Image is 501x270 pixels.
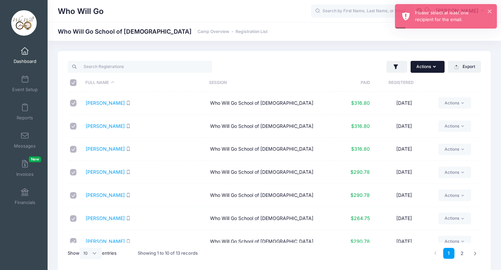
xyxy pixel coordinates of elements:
td: Who Will Go School of [DEMOGRAPHIC_DATA] [207,161,332,184]
a: Financials [9,185,41,208]
td: Who Will Go School of [DEMOGRAPHIC_DATA] [207,207,332,230]
td: [DATE] [373,207,435,230]
input: Search Registrations [68,61,212,72]
span: Dashboard [14,58,36,64]
td: Who Will Go School of [DEMOGRAPHIC_DATA] [207,184,332,207]
td: [DATE] [373,138,435,161]
a: InvoicesNew [9,156,41,180]
a: Registration List [236,29,267,34]
th: Paid: activate to sort column ascending [329,74,370,92]
span: Financials [15,200,35,205]
td: [DATE] [373,184,435,207]
a: Reports [9,100,41,124]
i: SMS enabled [126,147,131,151]
span: Messages [14,143,36,149]
label: Show entries [68,248,117,259]
a: Actions [438,97,471,109]
span: Event Setup [12,87,38,92]
th: Full Name: activate to sort column descending [82,74,206,92]
select: Showentries [80,248,102,259]
button: Actions [411,61,445,72]
button: Export [448,61,481,72]
a: Actions [438,120,471,132]
i: SMS enabled [126,239,131,243]
a: Camp Overview [197,29,229,34]
a: 2 [456,248,468,259]
a: Messages [9,128,41,152]
a: Actions [438,167,471,178]
td: Who Will Go School of [DEMOGRAPHIC_DATA] [207,230,332,253]
td: Who Will Go School of [DEMOGRAPHIC_DATA] [207,138,332,161]
span: New [29,156,41,162]
a: Actions [438,189,471,201]
i: SMS enabled [126,101,131,105]
span: $316.80 [351,146,370,152]
span: $290.78 [350,238,370,244]
span: $316.80 [351,123,370,129]
th: Registered: activate to sort column ascending [370,74,432,92]
a: [PERSON_NAME] [86,192,125,198]
span: $290.78 [350,192,370,198]
img: Who Will Go [11,10,37,36]
h1: Who Will Go School of [DEMOGRAPHIC_DATA] [58,28,267,35]
a: [PERSON_NAME] [86,169,125,175]
span: $264.75 [351,215,370,221]
div: Please select at least one recipient for the email. [415,10,491,23]
a: 1 [443,248,454,259]
h1: Who Will Go [58,3,104,19]
button: × [488,10,491,13]
a: Actions [438,236,471,247]
a: Event Setup [9,72,41,96]
div: Showing 1 to 10 of 13 records [138,246,198,261]
a: [PERSON_NAME] [86,123,125,129]
a: Actions [438,213,471,224]
button: [PERSON_NAME] [431,3,491,19]
span: Invoices [16,171,34,177]
td: [DATE] [373,230,435,253]
a: Dashboard [9,44,41,67]
td: Who Will Go School of [DEMOGRAPHIC_DATA] [207,92,332,115]
td: Who Will Go School of [DEMOGRAPHIC_DATA] [207,115,332,138]
input: Search by First Name, Last Name, or Email... [311,4,413,18]
a: Actions [438,144,471,155]
span: Reports [17,115,33,121]
i: SMS enabled [126,216,131,220]
td: [DATE] [373,92,435,115]
td: [DATE] [373,161,435,184]
a: [PERSON_NAME] [86,146,125,152]
i: SMS enabled [126,124,131,128]
span: $290.78 [350,169,370,175]
a: [PERSON_NAME] [86,238,125,244]
a: [PERSON_NAME] [86,215,125,221]
span: $316.80 [351,100,370,106]
i: SMS enabled [126,193,131,197]
a: [PERSON_NAME] [86,100,125,106]
i: SMS enabled [126,170,131,174]
td: [DATE] [373,115,435,138]
th: Session: activate to sort column ascending [206,74,329,92]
